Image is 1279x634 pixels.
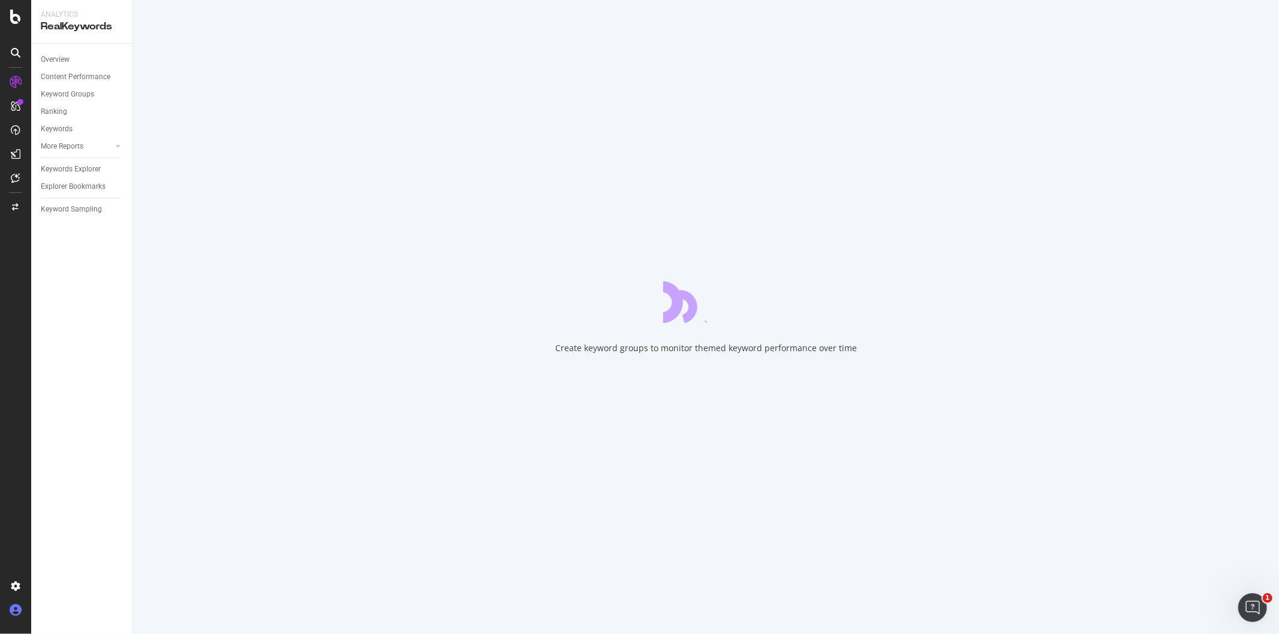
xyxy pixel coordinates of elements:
[1238,593,1267,622] iframe: Intercom live chat
[41,163,124,176] a: Keywords Explorer
[555,342,857,354] div: Create keyword groups to monitor themed keyword performance over time
[41,88,94,101] div: Keyword Groups
[41,88,124,101] a: Keyword Groups
[41,105,67,118] div: Ranking
[41,71,110,83] div: Content Performance
[41,53,70,66] div: Overview
[41,203,102,216] div: Keyword Sampling
[41,203,124,216] a: Keyword Sampling
[663,280,750,323] div: animation
[41,180,124,193] a: Explorer Bookmarks
[41,10,123,20] div: Analytics
[41,163,101,176] div: Keywords Explorer
[41,140,112,153] a: More Reports
[1263,593,1272,603] span: 1
[41,20,123,34] div: RealKeywords
[41,71,124,83] a: Content Performance
[41,123,124,135] a: Keywords
[41,105,124,118] a: Ranking
[41,123,73,135] div: Keywords
[41,180,106,193] div: Explorer Bookmarks
[41,140,83,153] div: More Reports
[41,53,124,66] a: Overview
